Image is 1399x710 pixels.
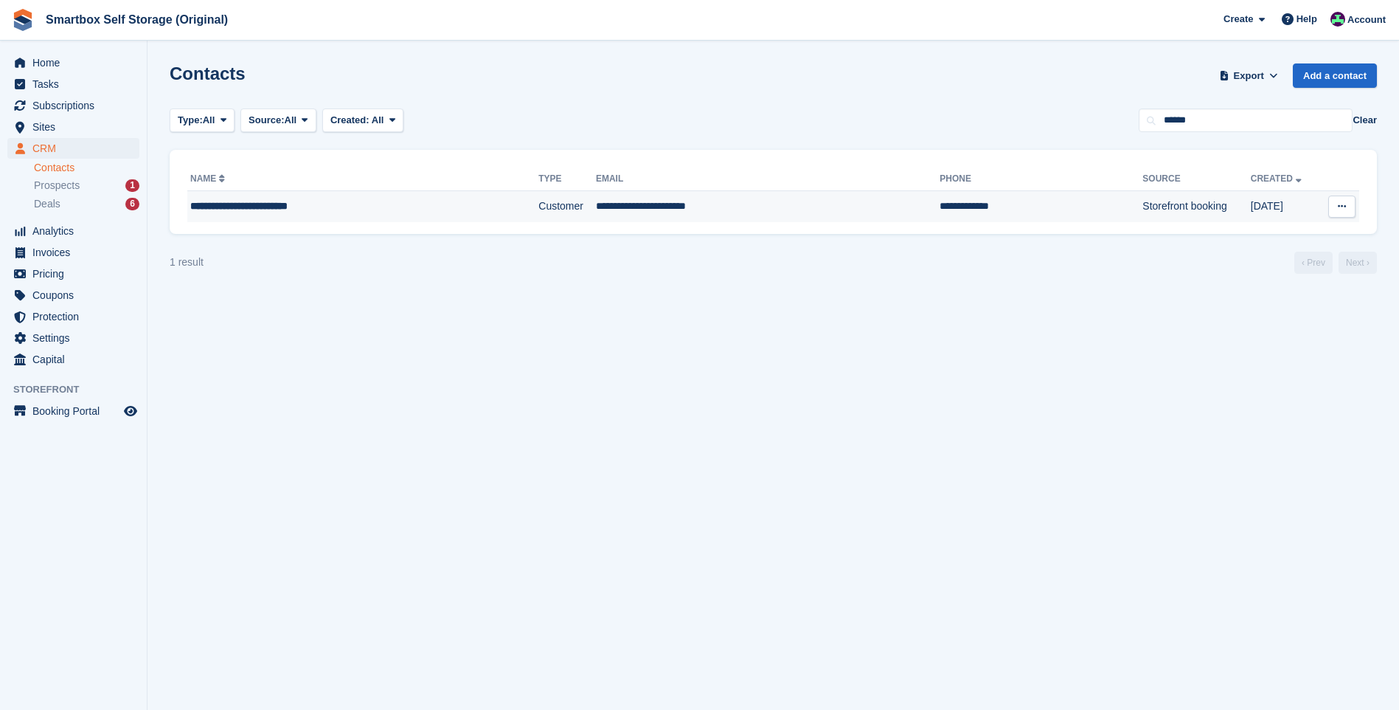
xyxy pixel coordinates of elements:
[1339,252,1377,274] a: Next
[34,178,139,193] a: Prospects 1
[7,306,139,327] a: menu
[170,255,204,270] div: 1 result
[7,328,139,348] a: menu
[34,196,139,212] a: Deals 6
[125,198,139,210] div: 6
[178,113,203,128] span: Type:
[170,108,235,133] button: Type: All
[1347,13,1386,27] span: Account
[34,197,60,211] span: Deals
[538,168,596,191] th: Type
[32,263,121,284] span: Pricing
[7,221,139,241] a: menu
[7,285,139,306] a: menu
[7,242,139,263] a: menu
[1234,69,1264,83] span: Export
[330,114,369,125] span: Created:
[1223,12,1253,27] span: Create
[1216,63,1281,88] button: Export
[7,52,139,73] a: menu
[7,138,139,159] a: menu
[1142,168,1250,191] th: Source
[249,113,284,128] span: Source:
[1296,12,1317,27] span: Help
[13,382,147,397] span: Storefront
[32,138,121,159] span: CRM
[1353,113,1377,128] button: Clear
[32,328,121,348] span: Settings
[322,108,403,133] button: Created: All
[372,114,384,125] span: All
[1330,12,1345,27] img: Alex Selenitsas
[7,263,139,284] a: menu
[7,117,139,137] a: menu
[285,113,297,128] span: All
[190,173,228,184] a: Name
[1291,252,1380,274] nav: Page
[7,95,139,116] a: menu
[32,221,121,241] span: Analytics
[122,402,139,420] a: Preview store
[40,7,234,32] a: Smartbox Self Storage (Original)
[32,95,121,116] span: Subscriptions
[32,349,121,370] span: Capital
[203,113,215,128] span: All
[538,191,596,222] td: Customer
[1251,191,1320,222] td: [DATE]
[12,9,34,31] img: stora-icon-8386f47178a22dfd0bd8f6a31ec36ba5ce8667c1dd55bd0f319d3a0aa187defe.svg
[7,74,139,94] a: menu
[7,401,139,421] a: menu
[32,285,121,306] span: Coupons
[596,168,940,191] th: Email
[170,63,246,83] h1: Contacts
[1142,191,1250,222] td: Storefront booking
[34,179,80,193] span: Prospects
[240,108,316,133] button: Source: All
[125,179,139,192] div: 1
[1251,173,1305,184] a: Created
[32,242,121,263] span: Invoices
[32,306,121,327] span: Protection
[940,168,1142,191] th: Phone
[1293,63,1377,88] a: Add a contact
[7,349,139,370] a: menu
[32,74,121,94] span: Tasks
[1294,252,1333,274] a: Previous
[32,401,121,421] span: Booking Portal
[32,52,121,73] span: Home
[34,161,139,175] a: Contacts
[32,117,121,137] span: Sites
